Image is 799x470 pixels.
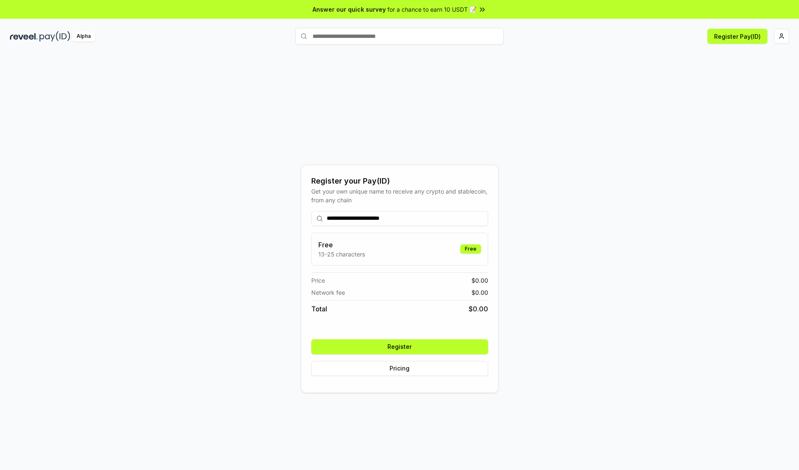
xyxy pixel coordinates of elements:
[311,276,325,285] span: Price
[72,31,95,42] div: Alpha
[318,240,365,250] h3: Free
[387,5,476,14] span: for a chance to earn 10 USDT 📝
[40,31,70,42] img: pay_id
[10,31,38,42] img: reveel_dark
[311,361,488,376] button: Pricing
[469,304,488,314] span: $ 0.00
[313,5,386,14] span: Answer our quick survey
[460,244,481,254] div: Free
[707,29,767,44] button: Register Pay(ID)
[311,187,488,204] div: Get your own unique name to receive any crypto and stablecoin, from any chain
[318,250,365,259] p: 13-25 characters
[311,339,488,354] button: Register
[471,276,488,285] span: $ 0.00
[471,288,488,297] span: $ 0.00
[311,304,327,314] span: Total
[311,175,488,187] div: Register your Pay(ID)
[311,288,345,297] span: Network fee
